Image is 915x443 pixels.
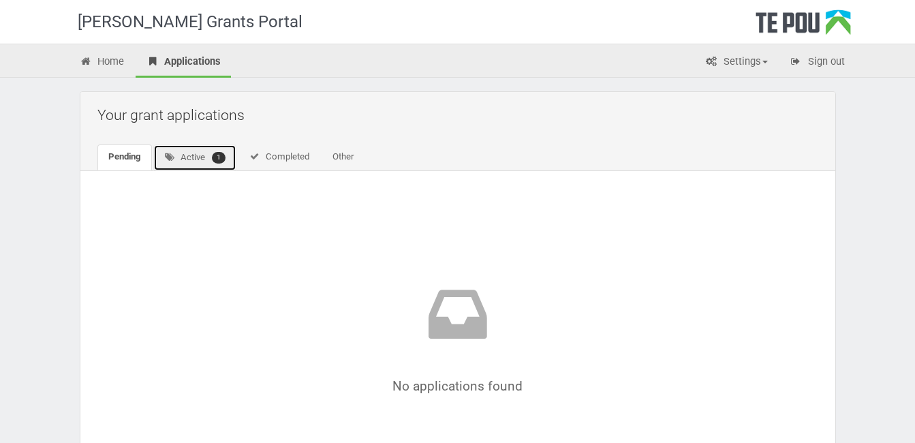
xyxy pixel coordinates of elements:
[322,144,365,170] a: Other
[695,48,778,78] a: Settings
[238,144,320,170] a: Completed
[97,144,152,170] a: Pending
[69,48,135,78] a: Home
[756,10,851,44] div: Te Pou Logo
[779,48,855,78] a: Sign out
[97,99,825,131] h2: Your grant applications
[212,152,226,164] span: 1
[153,144,237,171] a: Active
[136,48,231,78] a: Applications
[138,280,777,393] div: No applications found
